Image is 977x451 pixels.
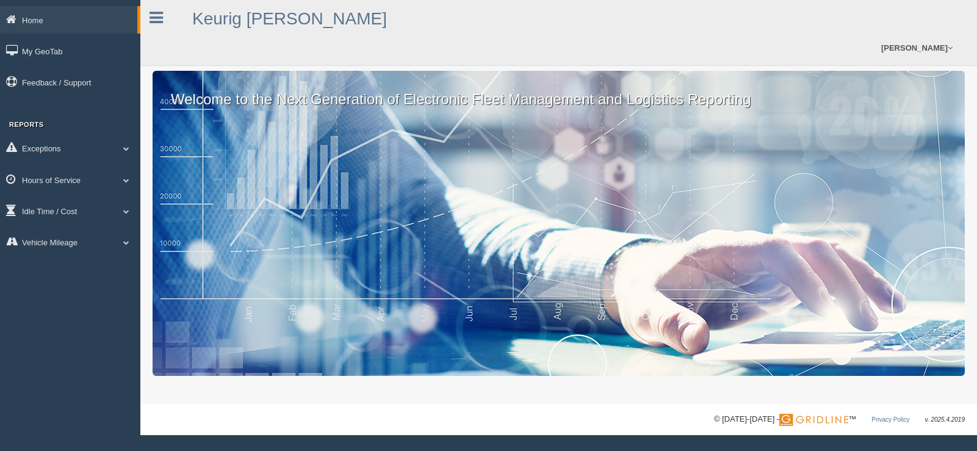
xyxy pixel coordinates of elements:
a: Keurig [PERSON_NAME] [192,9,387,28]
a: Privacy Policy [871,416,909,423]
img: Gridline [779,414,848,426]
span: v. 2025.4.2019 [925,416,965,423]
a: [PERSON_NAME] [875,31,959,65]
p: Welcome to the Next Generation of Electronic Fleet Management and Logistics Reporting [153,71,965,110]
div: © [DATE]-[DATE] - ™ [714,413,965,426]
